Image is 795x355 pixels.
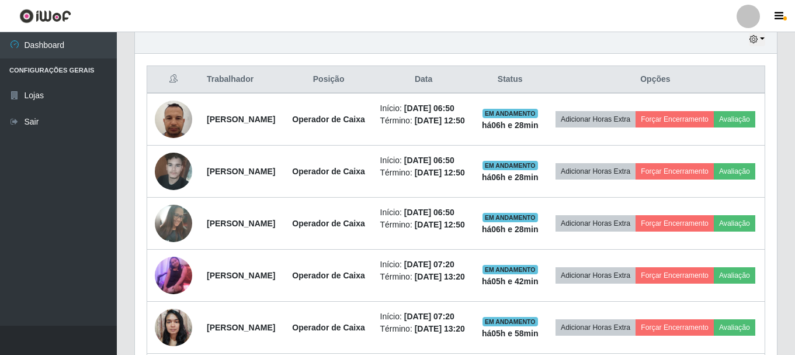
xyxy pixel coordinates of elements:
strong: [PERSON_NAME] [207,219,275,228]
time: [DATE] 06:50 [404,208,454,217]
li: Início: [380,154,467,167]
strong: há 06 h e 28 min [482,120,539,130]
button: Avaliação [714,163,755,180]
li: Início: [380,102,467,115]
img: 1701473418754.jpeg [155,94,192,144]
button: Avaliação [714,319,755,336]
strong: Operador de Caixa [292,115,365,124]
li: Término: [380,323,467,335]
th: Data [373,66,474,94]
time: [DATE] 07:20 [404,260,454,269]
img: 1725135374051.jpeg [155,198,192,249]
time: [DATE] 12:50 [415,220,465,229]
button: Avaliação [714,215,755,232]
time: [DATE] 06:50 [404,104,454,113]
button: Avaliação [714,267,755,284]
li: Término: [380,167,467,179]
li: Término: [380,115,467,127]
strong: Operador de Caixa [292,219,365,228]
li: Início: [380,259,467,271]
button: Forçar Encerramento [636,111,714,127]
span: EM ANDAMENTO [482,317,538,326]
button: Forçar Encerramento [636,163,714,180]
li: Término: [380,271,467,283]
button: Adicionar Horas Extra [556,215,636,232]
img: 1736008247371.jpeg [155,302,192,352]
img: CoreUI Logo [19,9,71,23]
strong: [PERSON_NAME] [207,323,275,332]
strong: Operador de Caixa [292,167,365,176]
strong: há 05 h e 42 min [482,277,539,286]
button: Adicionar Horas Extra [556,267,636,284]
strong: [PERSON_NAME] [207,115,275,124]
strong: [PERSON_NAME] [207,167,275,176]
strong: há 06 h e 28 min [482,225,539,234]
th: Opções [546,66,765,94]
li: Início: [380,206,467,219]
strong: há 06 h e 28 min [482,173,539,182]
th: Status [474,66,546,94]
button: Forçar Encerramento [636,267,714,284]
button: Adicionar Horas Extra [556,163,636,180]
img: 1717609421755.jpeg [155,146,192,196]
span: EM ANDAMENTO [482,213,538,222]
button: Adicionar Horas Extra [556,111,636,127]
button: Forçar Encerramento [636,215,714,232]
time: [DATE] 13:20 [415,272,465,281]
li: Início: [380,311,467,323]
time: [DATE] 12:50 [415,116,465,125]
span: EM ANDAMENTO [482,109,538,118]
th: Posição [284,66,373,94]
img: 1722507700790.jpeg [155,238,192,313]
time: [DATE] 06:50 [404,156,454,165]
button: Avaliação [714,111,755,127]
li: Término: [380,219,467,231]
time: [DATE] 07:20 [404,312,454,321]
button: Adicionar Horas Extra [556,319,636,336]
strong: há 05 h e 58 min [482,329,539,338]
button: Forçar Encerramento [636,319,714,336]
span: EM ANDAMENTO [482,161,538,170]
strong: [PERSON_NAME] [207,271,275,280]
span: EM ANDAMENTO [482,265,538,274]
strong: Operador de Caixa [292,323,365,332]
time: [DATE] 12:50 [415,168,465,177]
strong: Operador de Caixa [292,271,365,280]
time: [DATE] 13:20 [415,324,465,333]
th: Trabalhador [200,66,284,94]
